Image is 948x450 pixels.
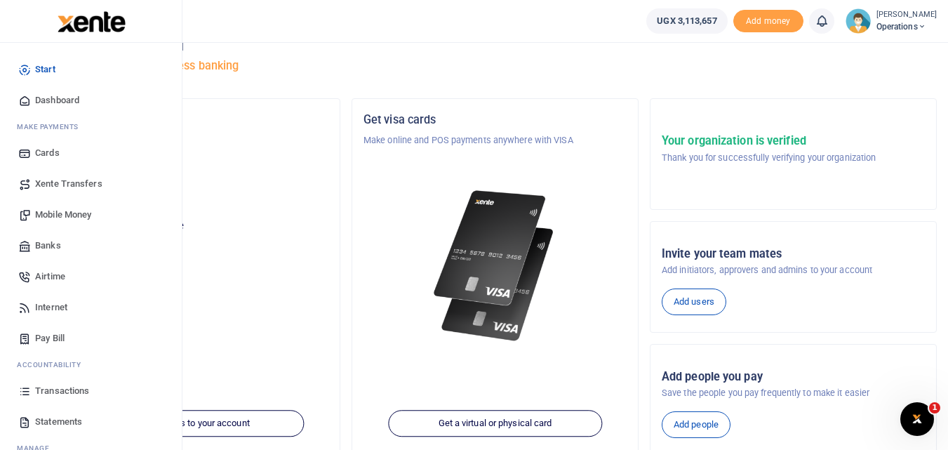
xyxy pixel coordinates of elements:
[65,167,328,181] h5: Account
[27,359,81,370] span: countability
[662,370,925,384] h5: Add people you pay
[65,113,328,127] h5: Organization
[35,331,65,345] span: Pay Bill
[876,20,937,33] span: Operations
[11,376,171,406] a: Transactions
[662,134,876,148] h5: Your organization is verified
[733,10,803,33] span: Add money
[11,168,171,199] a: Xente Transfers
[35,146,60,160] span: Cards
[35,62,55,77] span: Start
[35,415,82,429] span: Statements
[11,116,171,138] li: M
[56,15,126,26] a: logo-small logo-large logo-large
[11,138,171,168] a: Cards
[429,181,561,350] img: xente-_physical_cards.png
[11,230,171,261] a: Banks
[657,14,716,28] span: UGX 3,113,657
[11,261,171,292] a: Airtime
[65,219,328,233] p: Your current account balance
[733,15,803,25] a: Add money
[65,237,328,251] h5: UGX 3,113,657
[53,59,937,73] h5: Welcome to better business banking
[35,384,89,398] span: Transactions
[35,270,65,284] span: Airtime
[11,354,171,376] li: Ac
[35,300,67,315] span: Internet
[662,386,925,400] p: Save the people you pay frequently to make it easier
[363,133,627,147] p: Make online and POS payments anywhere with VISA
[641,8,733,34] li: Wallet ballance
[900,402,934,436] iframe: Intercom live chat
[53,37,937,52] h4: Hello [PERSON_NAME]
[65,133,328,147] p: Uganda bookshop
[11,85,171,116] a: Dashboard
[11,199,171,230] a: Mobile Money
[24,121,79,132] span: ake Payments
[363,113,627,127] h5: Get visa cards
[11,292,171,323] a: Internet
[35,93,79,107] span: Dashboard
[733,10,803,33] li: Toup your wallet
[662,247,925,261] h5: Invite your team mates
[58,11,126,32] img: logo-large
[35,208,91,222] span: Mobile Money
[11,406,171,437] a: Statements
[662,289,726,315] a: Add users
[35,239,61,253] span: Banks
[846,8,871,34] img: profile-user
[90,411,304,437] a: Add funds to your account
[662,263,925,277] p: Add initiators, approvers and admins to your account
[876,9,937,21] small: [PERSON_NAME]
[11,323,171,354] a: Pay Bill
[662,151,876,165] p: Thank you for successfully verifying your organization
[35,177,102,191] span: Xente Transfers
[662,411,730,438] a: Add people
[846,8,937,34] a: profile-user [PERSON_NAME] Operations
[388,411,602,437] a: Get a virtual or physical card
[65,188,328,202] p: Operations
[11,54,171,85] a: Start
[646,8,727,34] a: UGX 3,113,657
[929,402,940,413] span: 1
